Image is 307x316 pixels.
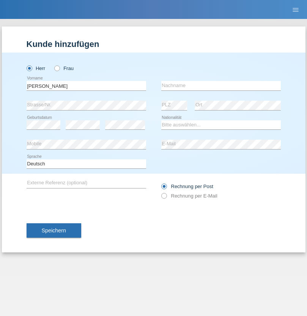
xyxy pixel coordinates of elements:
[292,6,299,14] i: menu
[54,65,59,70] input: Frau
[161,193,166,202] input: Rechnung per E-Mail
[27,223,81,238] button: Speichern
[54,65,74,71] label: Frau
[161,184,166,193] input: Rechnung per Post
[27,39,281,49] h1: Kunde hinzufügen
[42,227,66,233] span: Speichern
[161,184,213,189] label: Rechnung per Post
[27,65,46,71] label: Herr
[288,7,303,12] a: menu
[161,193,217,199] label: Rechnung per E-Mail
[27,65,31,70] input: Herr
